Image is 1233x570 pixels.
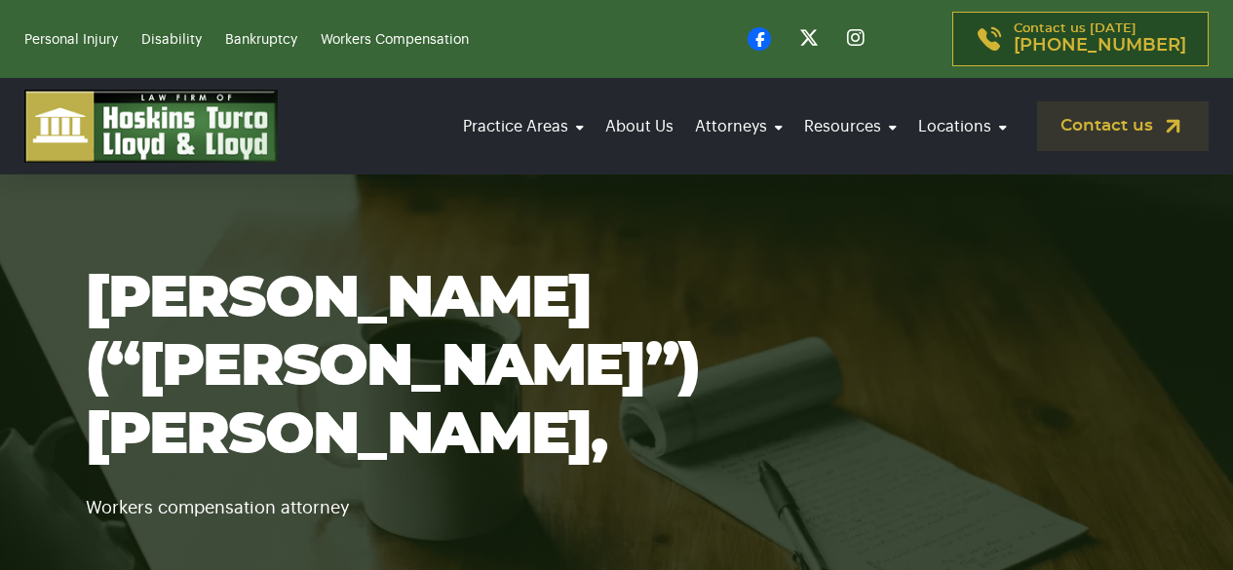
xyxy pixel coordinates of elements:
[798,99,903,154] a: Resources
[599,99,679,154] a: About Us
[912,99,1013,154] a: Locations
[24,90,278,163] img: logo
[1037,101,1209,151] a: Contact us
[141,33,202,47] a: Disability
[321,33,469,47] a: Workers Compensation
[225,33,297,47] a: Bankruptcy
[952,12,1209,66] a: Contact us [DATE][PHONE_NUMBER]
[1014,22,1186,56] p: Contact us [DATE]
[86,470,1148,522] p: Workers compensation attorney
[24,33,118,47] a: Personal Injury
[689,99,789,154] a: Attorneys
[1014,36,1186,56] span: [PHONE_NUMBER]
[457,99,590,154] a: Practice Areas
[86,265,1148,470] h1: [PERSON_NAME] (“[PERSON_NAME]”) [PERSON_NAME],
